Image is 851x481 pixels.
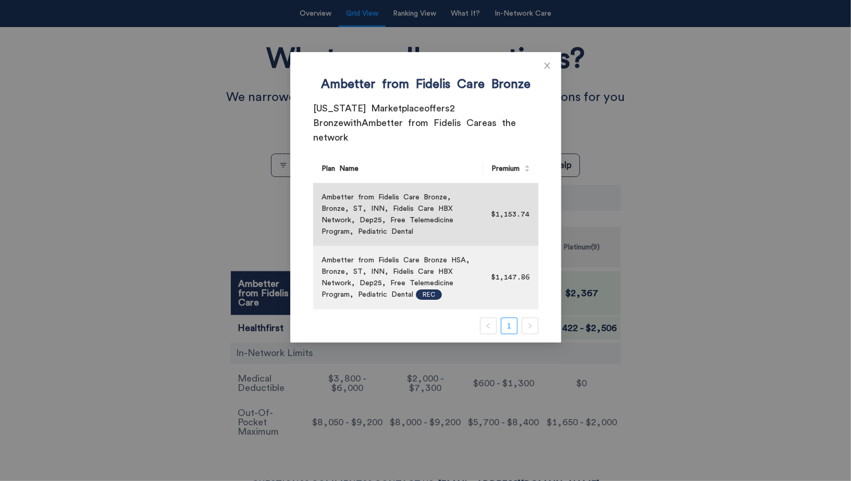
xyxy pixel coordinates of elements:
[483,155,538,183] th: Premium sortable
[416,289,442,300] sup: REC
[527,323,533,329] span: right
[522,318,538,334] button: right
[483,246,538,309] td: $1,147.86
[483,183,538,246] td: $1,153.74
[533,52,561,80] button: Close
[485,323,491,329] span: left
[491,163,522,174] span: Premium
[543,61,551,70] span: close
[501,318,517,334] a: 1
[313,101,538,145] p: [US_STATE] Marketplace offers 2 Bronze with Ambetter from Fidelis Care as the network
[321,75,531,95] h1: Ambetter from Fidelis Care Bronze
[322,255,475,300] div: Ambetter from Fidelis Care Bronze HSA, Bronze, ST, INN, Fidelis Care HBX Network, Dep25, Free Tel...
[522,318,538,334] li: Next Page
[480,318,497,334] li: Previous Page
[322,192,475,237] div: Ambetter from Fidelis Care Bronze, Bronze, ST, INN, Fidelis Care HBX Network, Dep25, Free Telemed...
[313,155,483,183] th: Plan Name
[480,318,497,334] button: left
